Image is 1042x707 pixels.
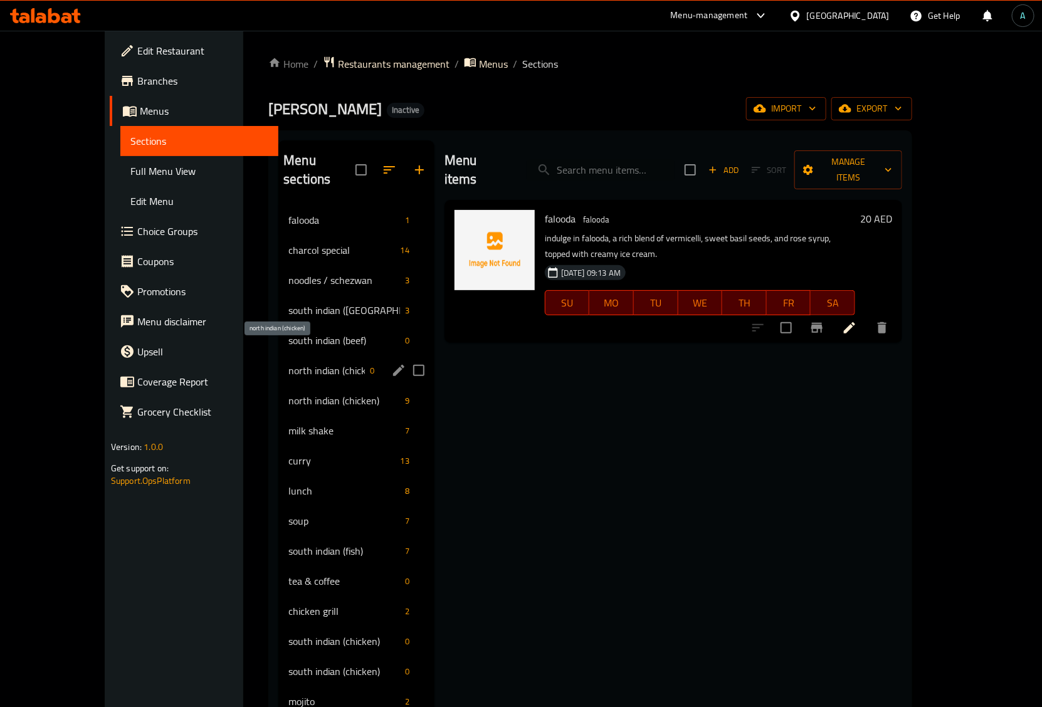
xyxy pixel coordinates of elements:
[278,446,434,476] div: curry13
[867,313,897,343] button: delete
[144,439,163,455] span: 1.0.0
[400,305,414,317] span: 3
[288,483,400,498] div: lunch
[400,303,414,318] div: items
[522,56,558,71] span: Sections
[400,335,414,347] span: 0
[288,303,400,318] span: south indian ([GEOGRAPHIC_DATA])
[683,294,718,312] span: WE
[278,656,434,686] div: south indian (chicken)0
[278,626,434,656] div: south indian (chicken)0
[634,290,678,315] button: TU
[120,156,279,186] a: Full Menu View
[389,361,408,380] button: edit
[400,214,414,226] span: 1
[400,573,414,589] div: items
[767,290,811,315] button: FR
[288,664,400,679] span: south indian (chicken)
[288,303,400,318] div: south indian (mutton)
[802,313,832,343] button: Branch-specific-item
[278,355,434,385] div: north indian (chicken)0edit
[400,423,414,438] div: items
[396,455,414,467] span: 13
[278,536,434,566] div: south indian (fish)7
[703,160,744,180] button: Add
[137,43,269,58] span: Edit Restaurant
[727,294,762,312] span: TH
[578,212,614,228] div: falooda
[278,295,434,325] div: south indian ([GEOGRAPHIC_DATA])3
[288,453,395,468] div: curry
[677,157,703,183] span: Select section
[137,404,269,419] span: Grocery Checklist
[831,97,912,120] button: export
[283,151,355,189] h2: Menu sections
[288,423,400,438] span: milk shake
[400,605,414,617] span: 2
[278,416,434,446] div: milk shake7
[594,294,629,312] span: MO
[773,315,799,341] span: Select to update
[464,56,508,72] a: Menus
[404,155,434,185] button: Add section
[288,243,395,258] span: charcol special
[545,209,576,228] span: falooda
[288,273,400,288] span: noodles / schezwan
[110,397,279,427] a: Grocery Checklist
[130,194,269,209] span: Edit Menu
[288,604,400,619] span: chicken grill
[110,367,279,397] a: Coverage Report
[578,212,614,227] span: falooda
[137,254,269,269] span: Coupons
[268,56,912,72] nav: breadcrumb
[811,290,855,315] button: SA
[288,212,400,228] div: falooda
[365,365,379,377] span: 0
[556,267,626,279] span: [DATE] 09:13 AM
[807,9,890,23] div: [GEOGRAPHIC_DATA]
[400,275,414,286] span: 3
[288,543,400,558] span: south indian (fish)
[110,337,279,367] a: Upsell
[400,395,414,407] span: 9
[396,453,414,468] div: items
[111,460,169,476] span: Get support on:
[110,96,279,126] a: Menus
[722,290,767,315] button: TH
[513,56,517,71] li: /
[137,374,269,389] span: Coverage Report
[374,155,404,185] span: Sort sections
[111,473,191,489] a: Support.OpsPlatform
[545,231,855,262] p: indulge in falooda, a rich blend of vermicelli, sweet basil seeds, and rose syrup, topped with cr...
[400,483,414,498] div: items
[400,636,414,647] span: 0
[841,101,902,117] span: export
[278,385,434,416] div: north indian (chicken)9
[130,134,269,149] span: Sections
[678,290,723,315] button: WE
[671,8,748,23] div: Menu-management
[703,160,744,180] span: Add item
[137,314,269,329] span: Menu disclaimer
[400,634,414,649] div: items
[278,476,434,506] div: lunch8
[288,634,400,649] span: south indian (chicken)
[278,265,434,295] div: noodles / schezwan3
[288,333,400,348] span: south indian (beef)
[387,105,424,115] span: Inactive
[288,513,400,528] div: soup
[400,666,414,678] span: 0
[110,306,279,337] a: Menu disclaimer
[110,66,279,96] a: Branches
[860,210,892,228] h6: 20 AED
[137,284,269,299] span: Promotions
[550,294,584,312] span: SU
[589,290,634,315] button: MO
[268,56,308,71] a: Home
[110,246,279,276] a: Coupons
